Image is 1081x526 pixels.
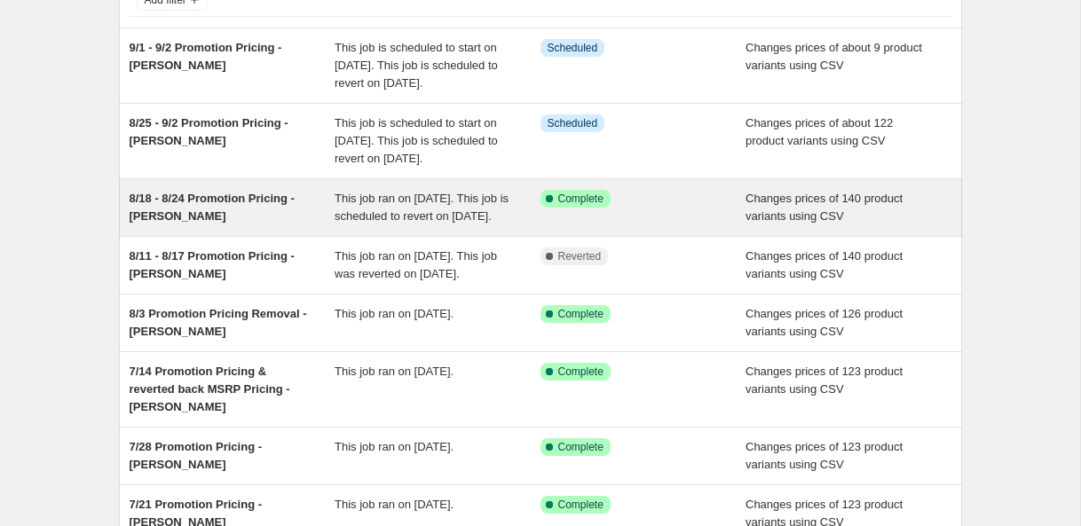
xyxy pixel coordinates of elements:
[746,192,903,223] span: Changes prices of 140 product variants using CSV
[558,307,604,321] span: Complete
[335,41,498,90] span: This job is scheduled to start on [DATE]. This job is scheduled to revert on [DATE].
[746,440,903,471] span: Changes prices of 123 product variants using CSV
[130,249,295,280] span: 8/11 - 8/17 Promotion Pricing -[PERSON_NAME]
[335,498,454,511] span: This job ran on [DATE].
[335,440,454,453] span: This job ran on [DATE].
[558,498,604,512] span: Complete
[335,192,509,223] span: This job ran on [DATE]. This job is scheduled to revert on [DATE].
[130,116,288,147] span: 8/25 - 9/2 Promotion Pricing - [PERSON_NAME]
[746,41,922,72] span: Changes prices of about 9 product variants using CSV
[558,249,602,263] span: Reverted
[558,440,604,454] span: Complete
[746,249,903,280] span: Changes prices of 140 product variants using CSV
[746,307,903,338] span: Changes prices of 126 product variants using CSV
[548,116,598,130] span: Scheduled
[335,116,498,165] span: This job is scheduled to start on [DATE]. This job is scheduled to revert on [DATE].
[746,365,903,396] span: Changes prices of 123 product variants using CSV
[746,116,893,147] span: Changes prices of about 122 product variants using CSV
[130,307,307,338] span: 8/3 Promotion Pricing Removal - [PERSON_NAME]
[548,41,598,55] span: Scheduled
[335,249,497,280] span: This job ran on [DATE]. This job was reverted on [DATE].
[558,365,604,379] span: Complete
[130,192,295,223] span: 8/18 - 8/24 Promotion Pricing - [PERSON_NAME]
[335,365,454,378] span: This job ran on [DATE].
[130,41,282,72] span: 9/1 - 9/2 Promotion Pricing - [PERSON_NAME]
[130,440,263,471] span: 7/28 Promotion Pricing - [PERSON_NAME]
[558,192,604,206] span: Complete
[130,365,290,413] span: 7/14 Promotion Pricing & reverted back MSRP Pricing - [PERSON_NAME]
[335,307,454,320] span: This job ran on [DATE].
